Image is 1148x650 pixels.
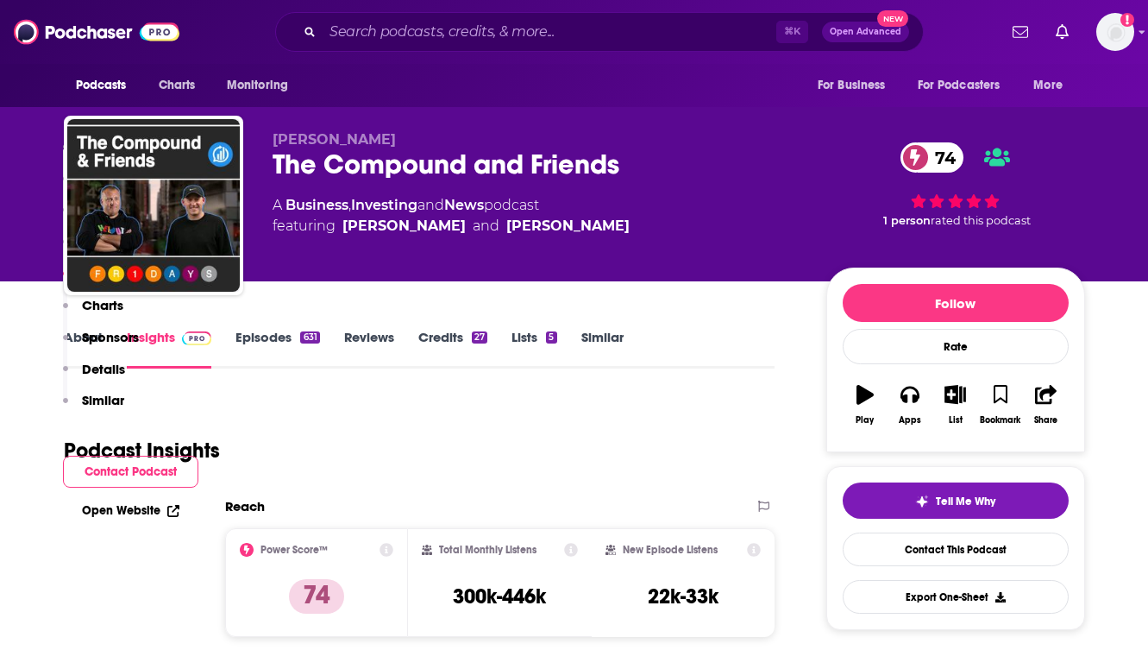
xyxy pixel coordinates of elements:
[822,22,909,42] button: Open AdvancedNew
[63,456,198,488] button: Contact Podcast
[856,415,874,426] div: Play
[806,69,907,102] button: open menu
[453,584,546,609] h3: 300k-446k
[473,216,499,237] span: and
[843,580,1069,614] button: Export One-Sheet
[300,331,319,344] div: 631
[623,544,718,556] h2: New Episode Listens
[830,28,901,36] span: Open Advanced
[147,69,206,102] a: Charts
[918,73,1001,98] span: For Podcasters
[64,69,149,102] button: open menu
[82,392,124,408] p: Similar
[511,329,556,369] a: Lists5
[273,195,630,237] div: A podcast
[915,495,929,508] img: tell me why sparkle
[843,329,1069,364] div: Rate
[1006,17,1035,47] a: Show notifications dropdown
[351,197,417,213] a: Investing
[417,197,444,213] span: and
[63,329,139,361] button: Sponsors
[1089,591,1131,633] iframe: Intercom live chat
[260,544,328,556] h2: Power Score™
[888,374,932,436] button: Apps
[1096,13,1134,51] button: Show profile menu
[1033,73,1063,98] span: More
[1096,13,1134,51] img: User Profile
[978,374,1023,436] button: Bookmark
[918,142,964,173] span: 74
[273,131,396,148] span: [PERSON_NAME]
[1034,415,1057,426] div: Share
[843,533,1069,566] a: Contact This Podcast
[14,16,179,48] img: Podchaser - Follow, Share and Rate Podcasts
[776,21,808,43] span: ⌘ K
[818,73,886,98] span: For Business
[931,214,1031,227] span: rated this podcast
[344,329,394,369] a: Reviews
[82,329,139,345] p: Sponsors
[444,197,484,213] a: News
[936,495,995,508] span: Tell Me Why
[273,216,630,237] span: featuring
[63,361,125,393] button: Details
[883,214,931,227] span: 1 person
[323,18,776,46] input: Search podcasts, credits, & more...
[648,584,718,609] h3: 22k-33k
[235,329,319,369] a: Episodes631
[900,142,964,173] a: 74
[82,361,125,377] p: Details
[342,216,466,237] a: Michael Batnick
[546,331,556,344] div: 5
[581,329,624,369] a: Similar
[418,329,487,369] a: Credits27
[289,579,344,614] p: 74
[67,119,240,292] img: The Compound and Friends
[843,284,1069,322] button: Follow
[227,73,288,98] span: Monitoring
[225,498,265,514] h2: Reach
[906,69,1026,102] button: open menu
[63,392,124,424] button: Similar
[877,10,908,27] span: New
[1049,17,1076,47] a: Show notifications dropdown
[1021,69,1084,102] button: open menu
[348,197,351,213] span: ,
[843,374,888,436] button: Play
[949,415,963,426] div: List
[1023,374,1068,436] button: Share
[980,415,1020,426] div: Bookmark
[159,73,196,98] span: Charts
[82,503,179,518] a: Open Website
[76,73,127,98] span: Podcasts
[506,216,630,237] a: Josh Brown
[1120,13,1134,27] svg: Add a profile image
[899,415,921,426] div: Apps
[826,131,1085,238] div: 74 1 personrated this podcast
[932,374,977,436] button: List
[472,331,487,344] div: 27
[215,69,311,102] button: open menu
[285,197,348,213] a: Business
[843,483,1069,519] button: tell me why sparkleTell Me Why
[439,544,536,556] h2: Total Monthly Listens
[275,12,924,52] div: Search podcasts, credits, & more...
[1096,13,1134,51] span: Logged in as HughE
